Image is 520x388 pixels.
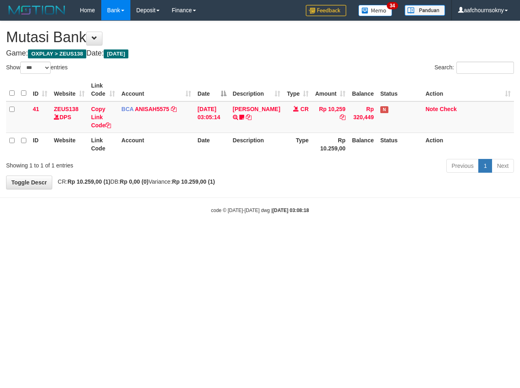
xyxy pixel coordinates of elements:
label: Search: [435,62,514,74]
th: Action: activate to sort column ascending [422,78,514,101]
strong: [DATE] 03:08:18 [273,208,309,213]
a: Next [492,159,514,173]
th: Status [377,133,422,156]
strong: Rp 10.259,00 (1) [68,178,111,185]
th: Balance [349,78,377,101]
th: Link Code: activate to sort column ascending [88,78,118,101]
a: ANISAH5575 [135,106,169,112]
th: Description [230,133,283,156]
img: MOTION_logo.png [6,4,68,16]
a: Copy Link Code [91,106,111,129]
th: ID: activate to sort column ascending [30,78,51,101]
td: Rp 320,449 [349,101,377,133]
th: Status [377,78,422,101]
span: BCA [121,106,134,112]
select: Showentries [20,62,51,74]
th: Account [118,133,194,156]
img: panduan.png [405,5,445,16]
th: ID [30,133,51,156]
td: DPS [51,101,88,133]
span: [DATE] [104,49,128,58]
a: ZEUS138 [54,106,79,112]
th: Amount: activate to sort column ascending [312,78,349,101]
strong: Rp 10.259,00 (1) [172,178,215,185]
a: Copy DONI ARDIYAN to clipboard [246,114,251,120]
a: Previous [446,159,479,173]
h1: Mutasi Bank [6,29,514,45]
th: Type [283,133,312,156]
td: [DATE] 03:05:14 [194,101,230,133]
a: Copy ANISAH5575 to clipboard [171,106,177,112]
div: Showing 1 to 1 of 1 entries [6,158,211,169]
th: Website [51,133,88,156]
small: code © [DATE]-[DATE] dwg | [211,208,309,213]
a: Check [440,106,457,112]
th: Rp 10.259,00 [312,133,349,156]
th: Website: activate to sort column ascending [51,78,88,101]
strong: Rp 0,00 (0) [120,178,149,185]
a: Copy Rp 10,259 to clipboard [340,114,345,120]
th: Action [422,133,514,156]
img: Feedback.jpg [306,5,346,16]
th: Link Code [88,133,118,156]
a: Note [426,106,438,112]
h4: Game: Date: [6,49,514,58]
span: OXPLAY > ZEUS138 [28,49,86,58]
th: Balance [349,133,377,156]
label: Show entries [6,62,68,74]
span: 41 [33,106,39,112]
th: Account: activate to sort column ascending [118,78,194,101]
th: Date: activate to sort column descending [194,78,230,101]
span: CR [300,106,309,112]
th: Date [194,133,230,156]
span: 34 [387,2,398,9]
span: Has Note [380,106,388,113]
img: Button%20Memo.svg [358,5,392,16]
a: 1 [478,159,492,173]
a: [PERSON_NAME] [233,106,280,112]
input: Search: [456,62,514,74]
th: Type: activate to sort column ascending [283,78,312,101]
span: CR: DB: Variance: [54,178,215,185]
td: Rp 10,259 [312,101,349,133]
th: Description: activate to sort column ascending [230,78,283,101]
a: Toggle Descr [6,176,52,189]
